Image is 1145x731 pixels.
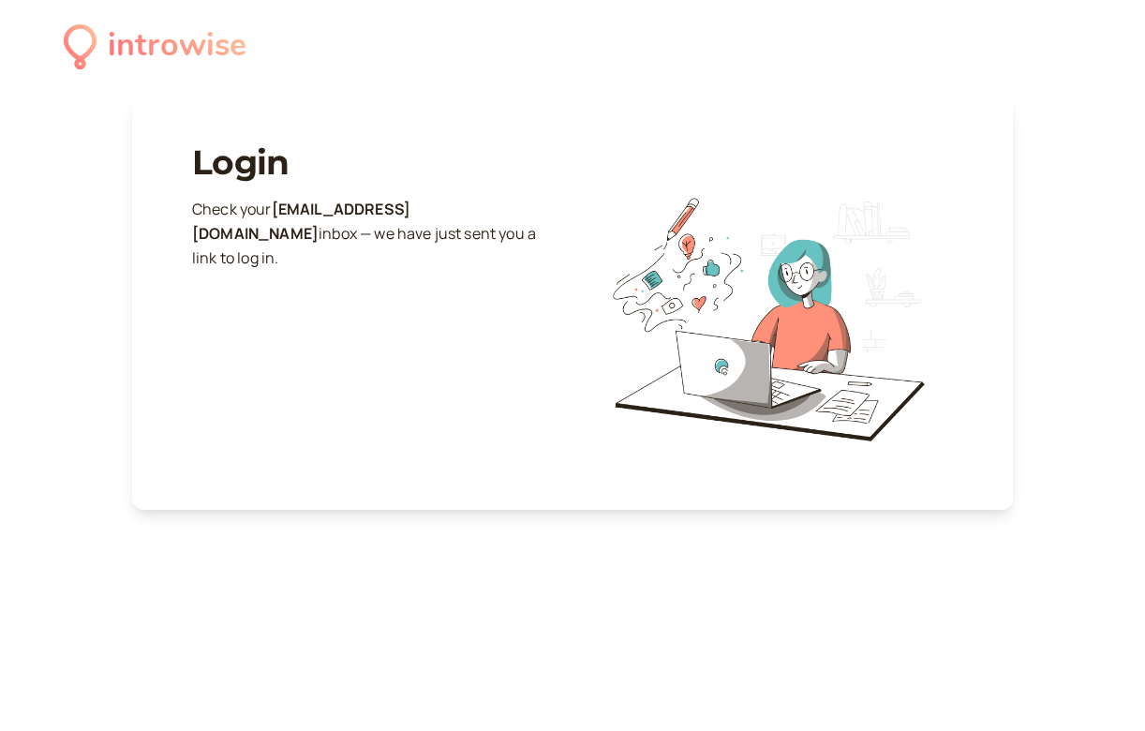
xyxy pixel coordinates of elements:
a: introwise [64,21,246,72]
iframe: Chat Widget [808,514,1145,731]
h1: Login [192,142,563,183]
p: Check your inbox — we have just sent you a link to log in. [192,198,563,271]
b: [EMAIL_ADDRESS][DOMAIN_NAME] [192,199,410,244]
div: introwise [108,21,246,72]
